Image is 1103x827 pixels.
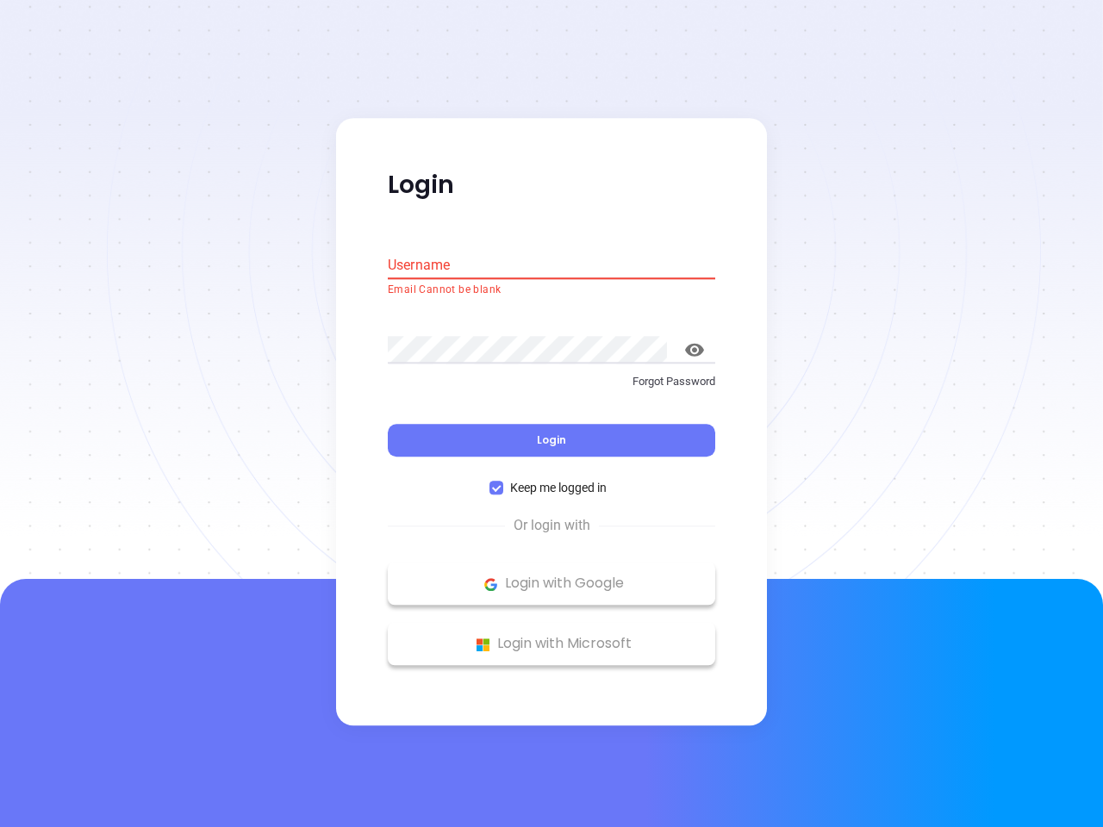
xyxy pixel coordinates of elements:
button: Microsoft Logo Login with Microsoft [388,623,715,666]
button: Login [388,425,715,457]
p: Login with Google [396,571,707,597]
button: Google Logo Login with Google [388,563,715,606]
img: Microsoft Logo [472,634,494,656]
p: Login with Microsoft [396,631,707,657]
p: Email Cannot be blank [388,282,715,299]
button: toggle password visibility [674,329,715,370]
img: Google Logo [480,574,502,595]
span: Or login with [505,516,599,537]
span: Login [537,433,566,448]
a: Forgot Password [388,373,715,404]
span: Keep me logged in [503,479,614,498]
p: Login [388,170,715,201]
p: Forgot Password [388,373,715,390]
